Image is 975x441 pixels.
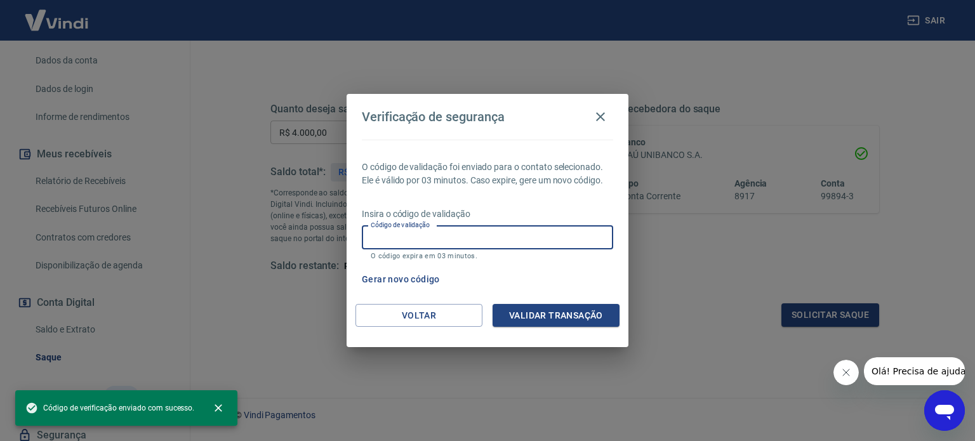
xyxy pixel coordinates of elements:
button: Validar transação [493,304,620,327]
span: Olá! Precisa de ajuda? [8,9,107,19]
label: Código de validação [371,220,430,230]
button: close [204,394,232,422]
h4: Verificação de segurança [362,109,505,124]
span: Código de verificação enviado com sucesso. [25,402,194,414]
button: Voltar [355,304,482,327]
button: Gerar novo código [357,268,445,291]
p: O código expira em 03 minutos. [371,252,604,260]
p: O código de validação foi enviado para o contato selecionado. Ele é válido por 03 minutos. Caso e... [362,161,613,187]
iframe: Mensagem da empresa [864,357,965,385]
p: Insira o código de validação [362,207,613,221]
iframe: Fechar mensagem [833,360,859,385]
iframe: Botão para abrir a janela de mensagens [924,390,965,431]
